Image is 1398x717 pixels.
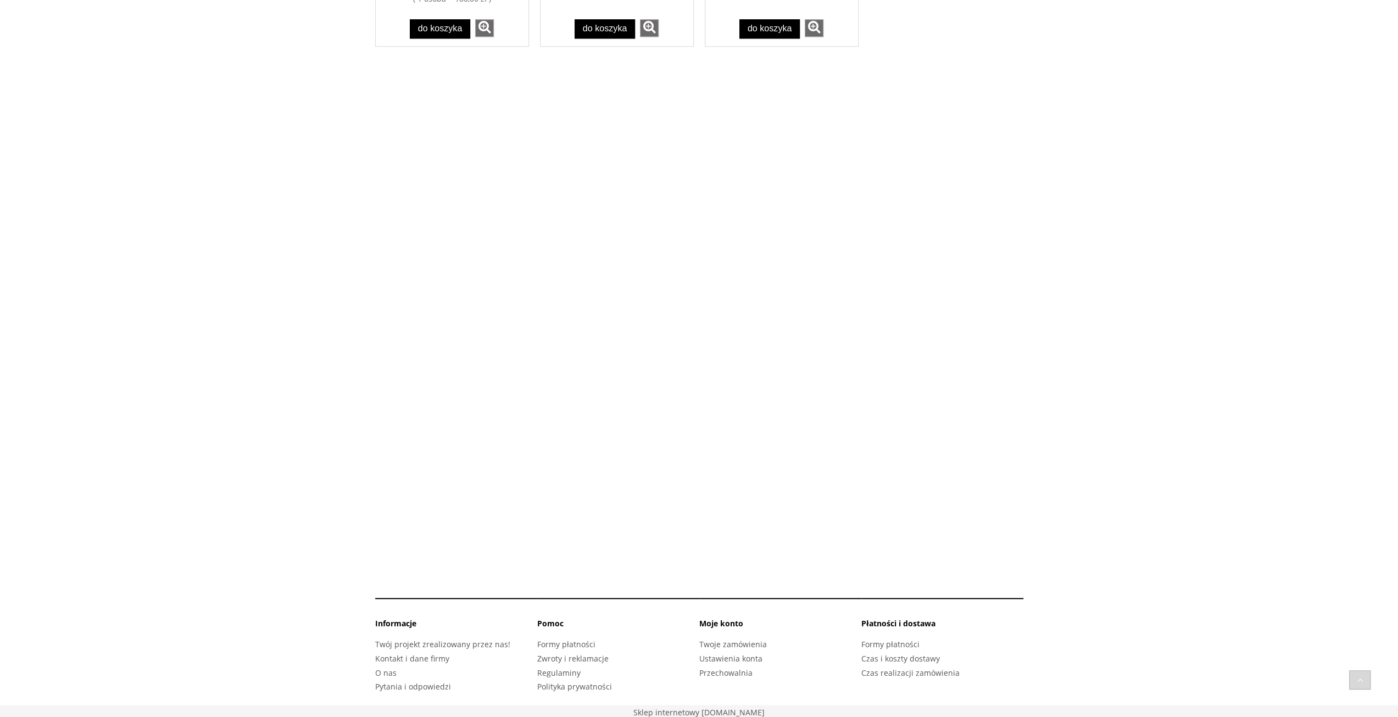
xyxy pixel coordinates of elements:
a: Twój projekt zrealizowany przez nas! [375,639,510,649]
a: zobacz więcej [475,19,494,37]
a: O nas [375,668,397,678]
li: Pomoc [537,618,699,637]
a: Formy płatności [537,639,595,649]
button: Do koszyka Paper Cup S [575,19,635,38]
li: Płatności i dostawa [861,618,1023,637]
a: Polityka prywatności [537,681,612,692]
a: Czas realizacji zamówienia [861,668,960,678]
li: Informacje [375,618,537,637]
a: Kontakt i dane firmy [375,653,449,664]
a: zobacz więcej [805,19,823,37]
span: Do koszyka [583,23,627,33]
a: Przechowalnia [699,668,753,678]
a: zobacz więcej [640,19,659,37]
button: Do koszyka Wrap Cup XL - jasny szary [739,19,800,38]
li: Moje konto [699,618,861,637]
a: Twoje zamówienia [699,639,767,649]
a: Zwroty i reklamacje [537,653,609,664]
span: Do koszyka [418,23,463,33]
a: Czas i koszty dostawy [861,653,940,664]
button: Do koszyka Malowanie kubków / Pottery painting [410,19,470,38]
span: Do koszyka [748,23,792,33]
a: Pytania i odpowiedzi [375,681,451,692]
a: Ustawienia konta [699,653,762,664]
a: Formy płatności [861,639,920,649]
a: Regulaminy [537,668,581,678]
